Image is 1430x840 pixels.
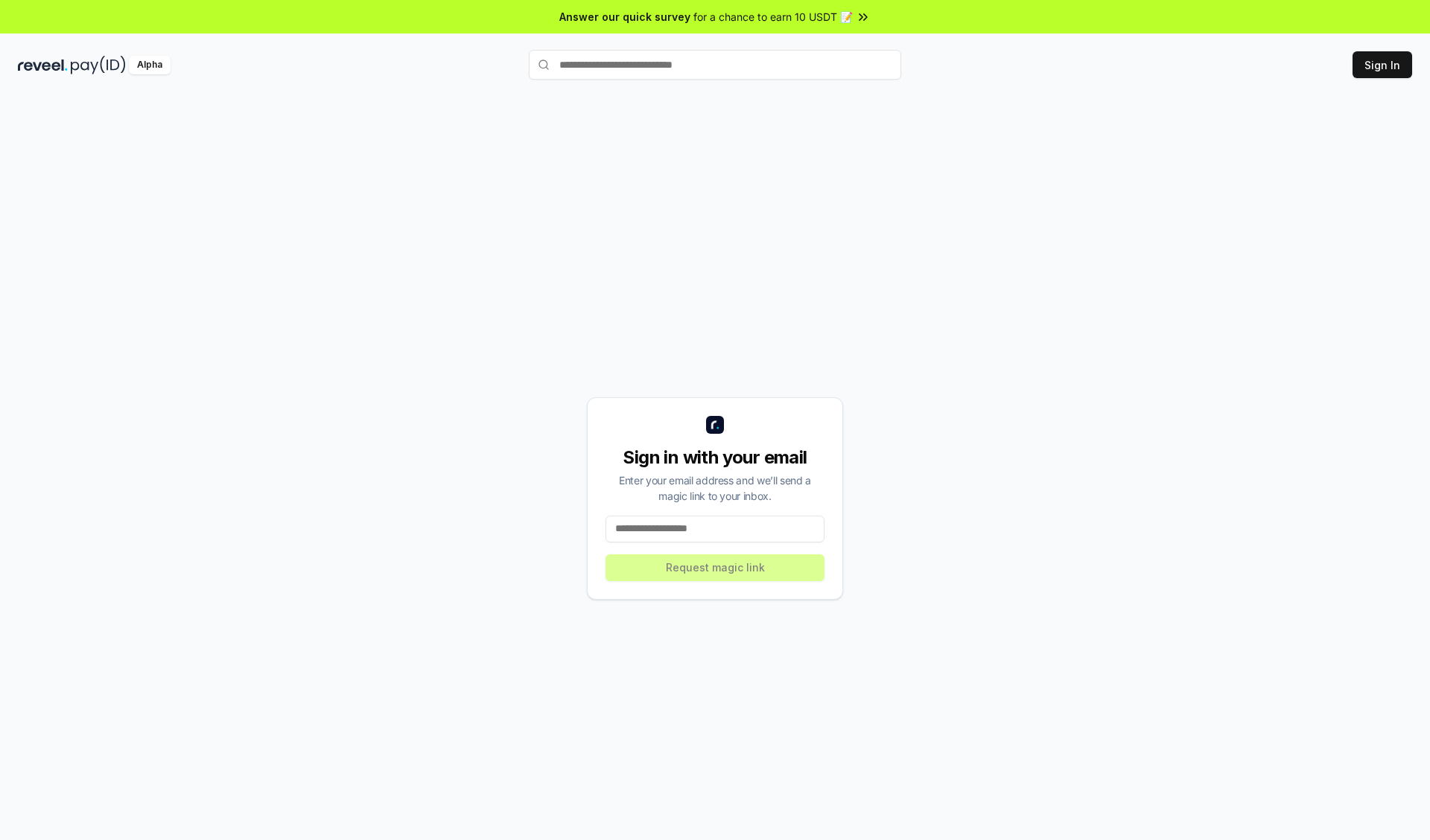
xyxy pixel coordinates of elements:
button: Sign In [1353,51,1412,78]
div: Alpha [129,56,171,74]
img: reveel_dark [18,56,68,74]
span: for a chance to earn 10 USDT 📝 [693,9,853,25]
img: logo_small [706,416,724,434]
img: pay_id [71,56,126,74]
div: Sign in with your email [606,446,824,469]
div: Enter your email address and we’ll send a magic link to your inbox. [606,472,824,504]
span: Answer our quick survey [559,9,690,25]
